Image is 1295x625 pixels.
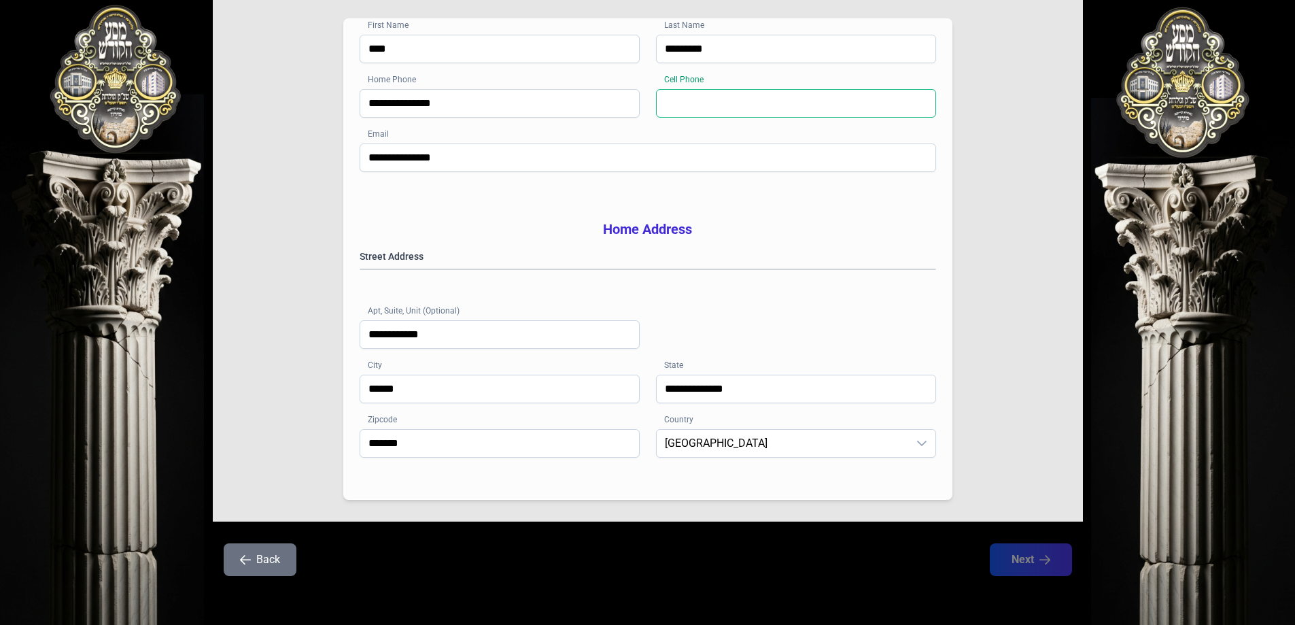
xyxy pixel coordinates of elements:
[224,543,296,576] button: Back
[908,430,935,457] div: dropdown trigger
[990,543,1072,576] button: Next
[360,250,936,263] label: Street Address
[657,430,908,457] span: United States
[360,220,936,239] h3: Home Address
